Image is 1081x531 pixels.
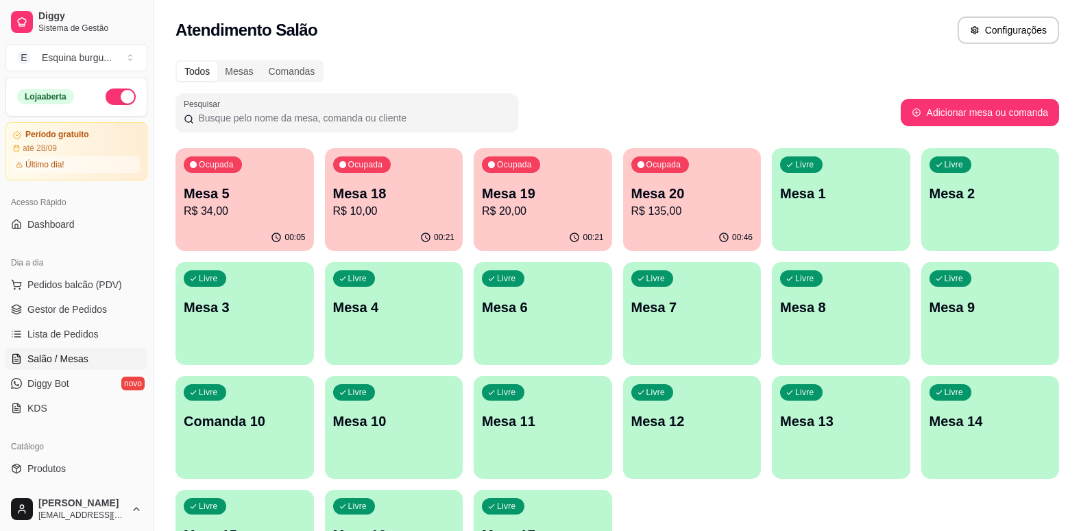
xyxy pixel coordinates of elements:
article: até 28/09 [23,143,57,154]
p: Mesa 3 [184,298,306,317]
button: LivreMesa 12 [623,376,762,479]
a: Complementos [5,482,147,504]
p: Mesa 10 [333,412,455,431]
button: OcupadaMesa 18R$ 10,0000:21 [325,148,463,251]
button: LivreMesa 3 [175,262,314,365]
p: Mesa 7 [631,298,753,317]
a: Produtos [5,458,147,480]
button: LivreMesa 11 [474,376,612,479]
p: R$ 34,00 [184,203,306,220]
p: Livre [348,501,367,512]
a: Gestor de Pedidos [5,298,147,320]
button: LivreMesa 14 [921,376,1060,479]
p: Ocupada [646,159,681,170]
div: Todos [177,62,217,81]
span: Sistema de Gestão [38,23,142,34]
button: LivreMesa 2 [921,148,1060,251]
button: OcupadaMesa 19R$ 20,0000:21 [474,148,612,251]
article: Período gratuito [25,130,89,140]
a: Dashboard [5,213,147,235]
p: Ocupada [348,159,383,170]
button: LivreMesa 10 [325,376,463,479]
span: [EMAIL_ADDRESS][DOMAIN_NAME] [38,510,125,521]
p: Livre [348,273,367,284]
a: KDS [5,397,147,419]
button: LivreMesa 6 [474,262,612,365]
p: 00:21 [434,232,454,243]
span: Produtos [27,462,66,475]
button: LivreMesa 13 [772,376,910,479]
p: Mesa 19 [482,184,604,203]
span: E [17,51,31,64]
button: LivreMesa 9 [921,262,1060,365]
button: OcupadaMesa 5R$ 34,0000:05 [175,148,314,251]
span: KDS [27,401,47,415]
p: 00:05 [284,232,305,243]
span: Gestor de Pedidos [27,303,107,316]
p: Mesa 4 [333,298,455,317]
div: Mesas [217,62,260,81]
p: Livre [795,273,814,284]
p: Mesa 20 [631,184,753,203]
p: R$ 20,00 [482,203,604,220]
article: Último dia! [25,159,64,170]
p: Ocupada [199,159,234,170]
p: R$ 135,00 [631,203,753,220]
p: Livre [945,273,964,284]
button: LivreMesa 1 [772,148,910,251]
p: Livre [199,387,218,398]
span: Diggy [38,10,142,23]
p: Ocupada [497,159,532,170]
span: Lista de Pedidos [27,327,99,341]
button: OcupadaMesa 20R$ 135,0000:46 [623,148,762,251]
button: Adicionar mesa ou comanda [901,99,1059,126]
p: Livre [497,273,516,284]
span: Pedidos balcão (PDV) [27,278,122,292]
p: Livre [199,501,218,512]
p: Mesa 14 [930,412,1052,431]
p: Mesa 9 [930,298,1052,317]
div: Dia a dia [5,252,147,274]
button: LivreMesa 8 [772,262,910,365]
p: Mesa 12 [631,412,753,431]
p: Livre [945,159,964,170]
p: Livre [795,159,814,170]
button: Configurações [958,16,1059,44]
div: Esquina burgu ... [42,51,112,64]
label: Pesquisar [184,98,225,110]
p: Mesa 11 [482,412,604,431]
p: Livre [497,387,516,398]
h2: Atendimento Salão [175,19,317,41]
p: Comanda 10 [184,412,306,431]
input: Pesquisar [194,111,510,125]
button: LivreMesa 7 [623,262,762,365]
button: Pedidos balcão (PDV) [5,274,147,296]
p: Mesa 13 [780,412,902,431]
p: Mesa 2 [930,184,1052,203]
button: LivreMesa 4 [325,262,463,365]
p: R$ 10,00 [333,203,455,220]
p: Livre [199,273,218,284]
div: Comandas [261,62,323,81]
button: Select a team [5,44,147,71]
a: Salão / Mesas [5,348,147,370]
p: Livre [646,273,666,284]
p: 00:46 [732,232,753,243]
span: [PERSON_NAME] [38,497,125,510]
a: Período gratuitoaté 28/09Último dia! [5,122,147,180]
p: Mesa 18 [333,184,455,203]
p: Livre [348,387,367,398]
p: Livre [497,501,516,512]
div: Acesso Rápido [5,191,147,213]
p: Mesa 5 [184,184,306,203]
p: 00:21 [583,232,603,243]
div: Loja aberta [17,89,74,104]
p: Livre [646,387,666,398]
div: Catálogo [5,436,147,458]
span: Diggy Bot [27,377,69,390]
p: Mesa 6 [482,298,604,317]
p: Livre [795,387,814,398]
span: Salão / Mesas [27,352,88,366]
button: LivreComanda 10 [175,376,314,479]
span: Dashboard [27,217,75,231]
